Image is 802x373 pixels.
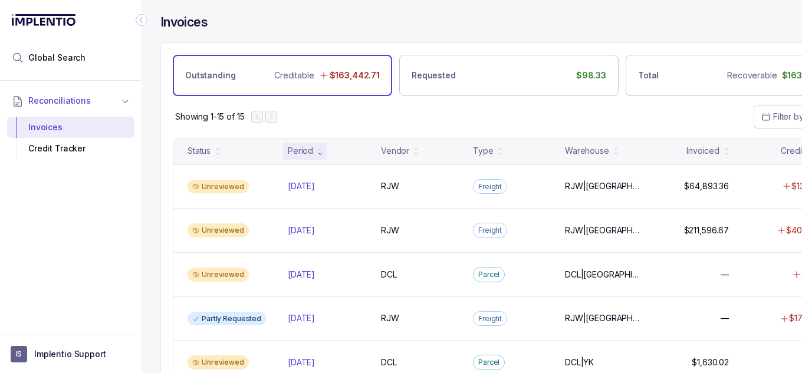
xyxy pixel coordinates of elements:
p: DCL|[GEOGRAPHIC_DATA], DCL|LN [565,269,640,280]
div: Unreviewed [188,180,249,194]
div: Period [288,145,313,157]
div: Unreviewed [188,355,249,369]
div: Credit Tracker [17,138,125,159]
p: RJW [381,312,399,324]
p: Total [638,70,659,81]
p: Freight [478,181,502,193]
p: RJW|[GEOGRAPHIC_DATA] [565,312,640,324]
p: DCL [381,269,397,280]
p: $98.33 [576,70,606,81]
div: Collapse Icon [134,13,149,27]
p: Freight [478,225,502,236]
p: Parcel [478,269,499,280]
p: [DATE] [288,357,315,368]
div: Unreviewed [188,223,249,237]
p: [DATE] [288,312,315,324]
p: $64,893.36 [684,180,729,192]
p: RJW [381,225,399,236]
div: Warehouse [565,145,609,157]
p: Implentio Support [34,348,106,360]
button: Reconciliations [7,88,134,114]
div: Status [188,145,211,157]
p: Requested [412,70,456,81]
p: [DATE] [288,225,315,236]
span: Global Search [28,52,86,64]
p: Outstanding [185,70,235,81]
button: User initialsImplentio Support [11,346,131,362]
div: Partly Requested [188,312,266,326]
p: [DATE] [288,269,315,280]
p: RJW|[GEOGRAPHIC_DATA] [565,225,640,236]
span: Reconciliations [28,95,91,107]
h4: Invoices [160,14,208,31]
div: Remaining page entries [175,111,244,123]
span: User initials [11,346,27,362]
p: Parcel [478,357,499,368]
p: RJW [381,180,399,192]
div: Invoices [17,117,125,138]
div: Invoiced [686,145,719,157]
p: — [721,269,729,280]
p: Recoverable [727,70,777,81]
div: Reconciliations [7,114,134,162]
p: $211,596.67 [684,225,729,236]
p: Freight [478,313,502,325]
p: DCL|YK [565,357,594,368]
p: [DATE] [288,180,315,192]
div: Vendor [381,145,409,157]
p: $163,442.71 [330,70,380,81]
div: Unreviewed [188,268,249,282]
p: Showing 1-15 of 15 [175,111,244,123]
p: DCL [381,357,397,368]
div: Type [473,145,493,157]
p: — [721,312,729,324]
p: $1,630.02 [692,357,729,368]
p: Creditable [274,70,314,81]
p: RJW|[GEOGRAPHIC_DATA] [565,180,640,192]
